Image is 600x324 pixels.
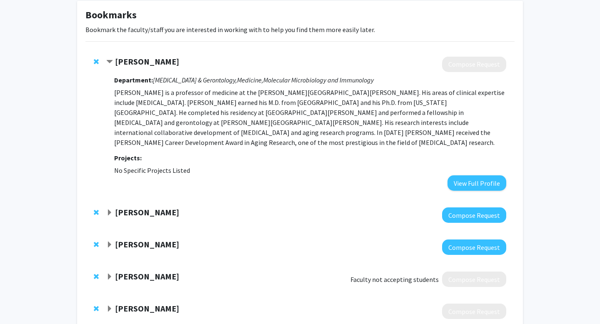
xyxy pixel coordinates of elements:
span: Expand Thomas Cudjoe Bookmark [106,242,113,248]
button: Compose Request to Alicia Arbaje [442,272,506,287]
button: View Full Profile [447,175,506,191]
strong: [PERSON_NAME] [115,303,179,314]
h1: Bookmarks [85,9,515,21]
span: Remove Sean Leng from bookmarks [94,58,99,65]
span: No Specific Projects Listed [114,166,190,174]
strong: Department: [114,76,153,84]
p: Bookmark the faculty/staff you are interested in working with to help you find them more easily l... [85,25,515,35]
span: Remove Stephanie Nothelle from bookmarks [94,209,99,216]
i: [MEDICAL_DATA] & Gerontology, [153,76,237,84]
strong: Projects: [114,154,142,162]
span: Contract Sean Leng Bookmark [106,59,113,65]
button: Compose Request to David Hurwitz [442,304,506,319]
button: Compose Request to Thomas Cudjoe [442,239,506,255]
span: Remove David Hurwitz from bookmarks [94,305,99,312]
strong: [PERSON_NAME] [115,239,179,249]
span: Faculty not accepting students [350,274,439,284]
span: Expand Alicia Arbaje Bookmark [106,274,113,280]
span: Expand David Hurwitz Bookmark [106,306,113,312]
i: Medicine, [237,76,263,84]
strong: [PERSON_NAME] [115,56,179,67]
button: Compose Request to Stephanie Nothelle [442,207,506,223]
p: [PERSON_NAME] is a professor of medicine at the [PERSON_NAME][GEOGRAPHIC_DATA][PERSON_NAME]. His ... [114,87,506,147]
span: Remove Thomas Cudjoe from bookmarks [94,241,99,248]
span: Remove Alicia Arbaje from bookmarks [94,273,99,280]
button: Compose Request to Sean Leng [442,57,506,72]
i: Molecular Microbiology and Immunology [263,76,374,84]
strong: [PERSON_NAME] [115,271,179,282]
span: Expand Stephanie Nothelle Bookmark [106,209,113,216]
iframe: Chat [6,287,35,318]
strong: [PERSON_NAME] [115,207,179,217]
